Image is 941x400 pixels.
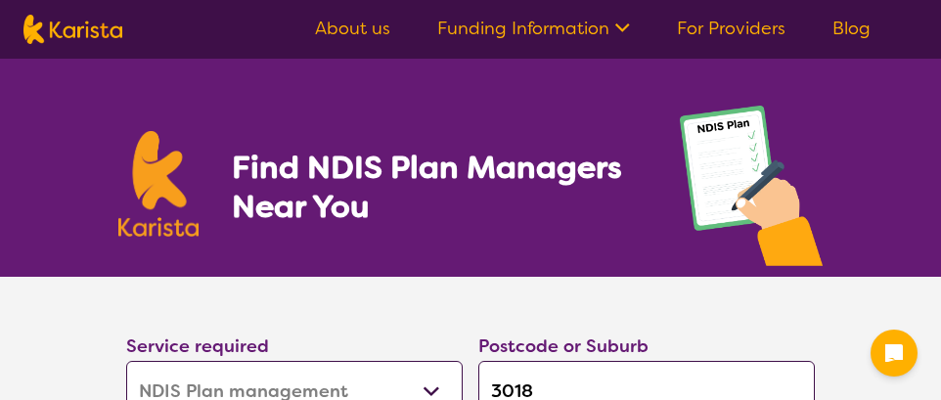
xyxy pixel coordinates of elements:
[23,15,122,44] img: Karista logo
[126,334,269,358] label: Service required
[680,106,823,277] img: plan-management
[677,17,785,40] a: For Providers
[832,17,871,40] a: Blog
[118,131,199,237] img: Karista logo
[315,17,390,40] a: About us
[437,17,630,40] a: Funding Information
[232,148,641,226] h1: Find NDIS Plan Managers Near You
[478,334,649,358] label: Postcode or Suburb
